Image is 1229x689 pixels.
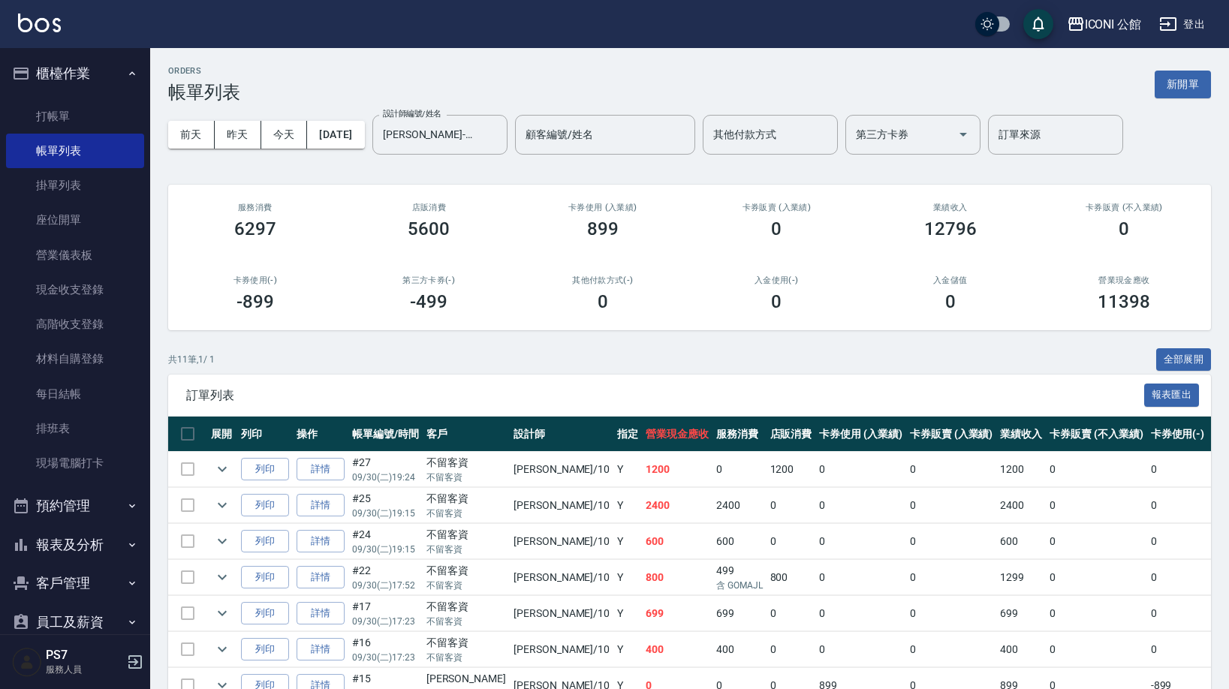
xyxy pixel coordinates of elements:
button: 昨天 [215,121,261,149]
h3: 服務消費 [186,203,324,212]
th: 店販消費 [767,417,816,452]
td: 600 [712,524,767,559]
th: 服務消費 [712,417,767,452]
p: 不留客資 [426,615,506,628]
td: 0 [906,560,997,595]
th: 操作 [293,417,348,452]
a: 排班表 [6,411,144,446]
td: 1200 [996,452,1046,487]
th: 卡券使用(-) [1147,417,1209,452]
h2: 第三方卡券(-) [360,275,499,285]
p: 不留客資 [426,651,506,664]
a: 詳情 [297,602,345,625]
td: 0 [1046,452,1146,487]
button: 櫃檯作業 [6,54,144,93]
p: 09/30 (二) 17:23 [352,651,419,664]
div: [PERSON_NAME] [426,671,506,687]
h5: PS7 [46,648,122,663]
img: Person [12,647,42,677]
td: Y [613,632,642,667]
th: 設計師 [510,417,613,452]
a: 每日結帳 [6,377,144,411]
h2: 卡券使用(-) [186,275,324,285]
td: #16 [348,632,423,667]
td: 699 [712,596,767,631]
td: 400 [996,632,1046,667]
p: 09/30 (二) 17:52 [352,579,419,592]
td: 0 [1046,632,1146,667]
p: 09/30 (二) 19:24 [352,471,419,484]
td: 0 [1147,560,1209,595]
p: 不留客資 [426,471,506,484]
td: #22 [348,560,423,595]
td: 1299 [996,560,1046,595]
td: 0 [767,596,816,631]
td: 400 [712,632,767,667]
a: 現金收支登錄 [6,272,144,307]
td: #25 [348,488,423,523]
td: 0 [1046,488,1146,523]
button: 列印 [241,530,289,553]
td: 0 [1147,524,1209,559]
th: 卡券販賣 (不入業績) [1046,417,1146,452]
td: [PERSON_NAME] /10 [510,632,613,667]
th: 列印 [237,417,293,452]
p: 09/30 (二) 19:15 [352,507,419,520]
th: 帳單編號/時間 [348,417,423,452]
h3: 0 [598,291,608,312]
h3: 12796 [924,218,977,239]
button: 新開單 [1155,71,1211,98]
td: 0 [1046,560,1146,595]
td: 0 [1147,632,1209,667]
button: expand row [211,566,233,588]
div: 不留客資 [426,599,506,615]
td: 0 [815,452,906,487]
button: 全部展開 [1156,348,1212,372]
th: 卡券使用 (入業績) [815,417,906,452]
th: 業績收入 [996,417,1046,452]
div: 不留客資 [426,527,506,543]
h2: 營業現金應收 [1056,275,1194,285]
td: 0 [767,632,816,667]
p: 共 11 筆, 1 / 1 [168,353,215,366]
td: [PERSON_NAME] /10 [510,524,613,559]
a: 報表匯出 [1144,387,1200,402]
td: 800 [642,560,712,595]
h3: 5600 [408,218,450,239]
button: 前天 [168,121,215,149]
td: [PERSON_NAME] /10 [510,560,613,595]
th: 展開 [207,417,237,452]
h2: 卡券販賣 (不入業績) [1056,203,1194,212]
td: 0 [1147,452,1209,487]
td: 0 [767,524,816,559]
td: 0 [1046,596,1146,631]
h3: 0 [771,218,782,239]
td: 699 [996,596,1046,631]
button: 登出 [1153,11,1211,38]
button: save [1023,9,1053,39]
div: 不留客資 [426,455,506,471]
td: 0 [1147,596,1209,631]
td: 2400 [712,488,767,523]
a: 詳情 [297,638,345,661]
h3: 0 [771,291,782,312]
p: 09/30 (二) 17:23 [352,615,419,628]
button: expand row [211,494,233,516]
td: 0 [906,632,997,667]
td: Y [613,596,642,631]
th: 卡券販賣 (入業績) [906,417,997,452]
td: 800 [767,560,816,595]
h2: 卡券使用 (入業績) [534,203,672,212]
button: 報表匯出 [1144,384,1200,407]
button: 報表及分析 [6,525,144,564]
p: 不留客資 [426,543,506,556]
button: ICONI 公館 [1061,9,1148,40]
button: 列印 [241,602,289,625]
button: 員工及薪資 [6,603,144,642]
td: 0 [906,452,997,487]
a: 營業儀表板 [6,238,144,272]
td: 1200 [767,452,816,487]
button: expand row [211,458,233,480]
button: 列印 [241,458,289,481]
div: 不留客資 [426,491,506,507]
